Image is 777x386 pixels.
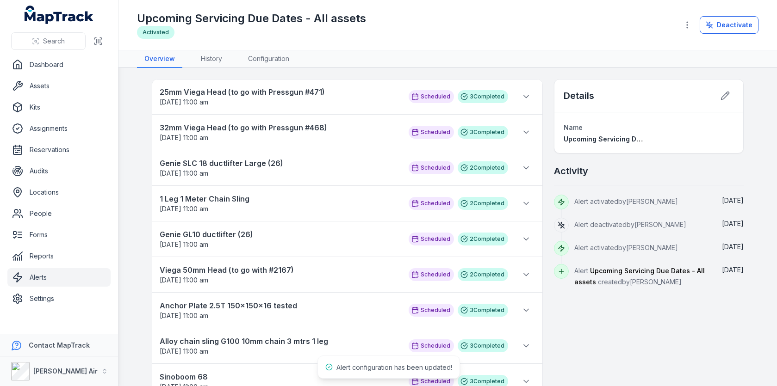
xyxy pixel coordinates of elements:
a: Anchor Plate 2.5T 150x150x16 tested[DATE] 11:00 am [160,300,399,320]
div: Scheduled [409,126,454,139]
a: Settings [7,289,111,308]
span: [DATE] 11:00 am [160,312,208,319]
div: 2 Completed [458,233,508,245]
div: 2 Completed [458,268,508,281]
span: Upcoming Servicing Due Dates - All assets [574,267,705,286]
time: 23/08/2025, 11:00:00 am [160,205,208,213]
div: 3 Completed [458,126,508,139]
a: Audits [7,162,111,180]
time: 23/08/2025, 11:00:00 am [160,347,208,355]
a: MapTrack [25,6,94,24]
time: 23/08/2025, 11:00:00 am [160,312,208,319]
strong: Anchor Plate 2.5T 150x150x16 tested [160,300,399,311]
a: People [7,204,111,223]
span: [DATE] 11:00 am [160,347,208,355]
time: 18/08/2025, 10:58:10 am [722,243,744,251]
a: Configuration [241,50,297,68]
span: Upcoming Servicing Due Dates - All assets [564,135,704,143]
span: [DATE] 11:00 am [160,169,208,177]
div: 3 Completed [458,90,508,103]
a: Viega 50mm Head (to go with #2167)[DATE] 11:00 am [160,264,399,285]
a: Reports [7,247,111,265]
span: [DATE] 11:00 am [160,98,208,106]
div: Scheduled [409,304,454,317]
span: Alert configuration has been updated! [336,363,452,371]
span: Search [43,37,65,46]
time: 23/08/2025, 11:00:00 am [160,134,208,141]
div: Scheduled [409,161,454,174]
span: [DATE] 11:00 am [160,205,208,213]
strong: Viega 50mm Head (to go with #2167) [160,264,399,276]
strong: 32mm Viega Head (to go with Pressgun #468) [160,122,399,133]
span: [DATE] 11:00 am [160,134,208,141]
a: History [193,50,230,68]
div: 3 Completed [458,339,508,352]
strong: Genie GL10 ductlifter (26) [160,229,399,240]
a: Alerts [7,268,111,287]
button: Search [11,32,86,50]
a: 32mm Viega Head (to go with Pressgun #468)[DATE] 11:00 am [160,122,399,142]
div: 3 Completed [458,304,508,317]
div: Scheduled [409,268,454,281]
div: Scheduled [409,90,454,103]
span: [DATE] 11:00 am [160,276,208,284]
time: 18/08/2025, 11:27:22 am [722,220,744,227]
a: Overview [137,50,182,68]
time: 23/08/2025, 11:00:00 am [160,240,208,248]
time: 18/08/2025, 10:56:57 am [722,266,744,274]
div: Scheduled [409,339,454,352]
time: 18/08/2025, 11:27:34 am [722,196,744,204]
span: Name [564,123,583,131]
strong: Sinoboom 68 [160,371,399,382]
div: 2 Completed [458,161,508,174]
strong: Genie SLC 18 ductlifter Large (26) [160,158,399,169]
a: Genie SLC 18 ductlifter Large (26)[DATE] 11:00 am [160,158,399,178]
div: Activated [137,26,174,39]
a: Assignments [7,119,111,138]
button: Deactivate [700,16,758,34]
span: Alert activated by [PERSON_NAME] [574,197,678,205]
div: 2 Completed [458,197,508,210]
a: Kits [7,98,111,116]
strong: 25mm Viega Head (to go with Pressgun #471) [160,86,399,98]
time: 23/08/2025, 11:00:00 am [160,169,208,177]
span: [DATE] [722,220,744,227]
a: 25mm Viega Head (to go with Pressgun #471)[DATE] 11:00 am [160,86,399,107]
a: Genie GL10 ductlifter (26)[DATE] 11:00 am [160,229,399,249]
span: Alert created by [PERSON_NAME] [574,267,705,286]
time: 23/08/2025, 11:00:00 am [160,276,208,284]
strong: [PERSON_NAME] Air [33,367,98,375]
strong: Alloy chain sling G100 10mm chain 3 mtrs 1 leg [160,336,399,347]
span: [DATE] 11:00 am [160,240,208,248]
div: Scheduled [409,233,454,245]
span: [DATE] [722,196,744,204]
span: [DATE] [722,243,744,251]
a: Alloy chain sling G100 10mm chain 3 mtrs 1 leg[DATE] 11:00 am [160,336,399,356]
a: Dashboard [7,55,111,74]
strong: 1 Leg 1 Meter Chain Sling [160,193,399,204]
a: Assets [7,77,111,95]
span: [DATE] [722,266,744,274]
h2: Activity [554,165,588,178]
strong: Contact MapTrack [29,341,90,349]
span: Alert deactivated by [PERSON_NAME] [574,221,686,228]
a: Forms [7,226,111,244]
h1: Upcoming Servicing Due Dates - All assets [137,11,366,26]
a: Locations [7,183,111,202]
h2: Details [564,89,594,102]
div: Scheduled [409,197,454,210]
a: Reservations [7,141,111,159]
a: 1 Leg 1 Meter Chain Sling[DATE] 11:00 am [160,193,399,214]
span: Alert activated by [PERSON_NAME] [574,244,678,251]
time: 23/08/2025, 11:00:00 am [160,98,208,106]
